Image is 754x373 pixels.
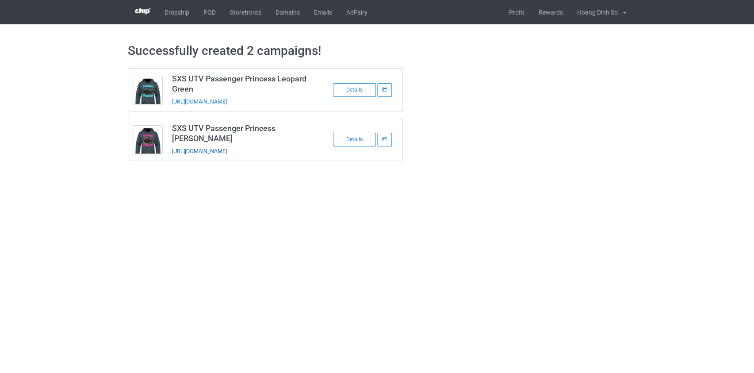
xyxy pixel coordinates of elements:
div: Details [333,133,376,146]
a: [URL][DOMAIN_NAME] [172,148,227,154]
a: [URL][DOMAIN_NAME] [172,98,227,105]
h1: Successfully created 2 campaigns! [128,43,626,59]
img: 3d383065fc803cdd16c62507c020ddf8.png [135,8,150,15]
div: Details [333,83,376,97]
h3: SXS UTV Passenger Princess [PERSON_NAME] [172,123,312,143]
h3: SXS UTV Passenger Princess Leopard Green [172,73,312,94]
div: Hoang Dinh So [570,1,618,23]
a: Details [333,135,377,142]
a: Details [333,86,377,93]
